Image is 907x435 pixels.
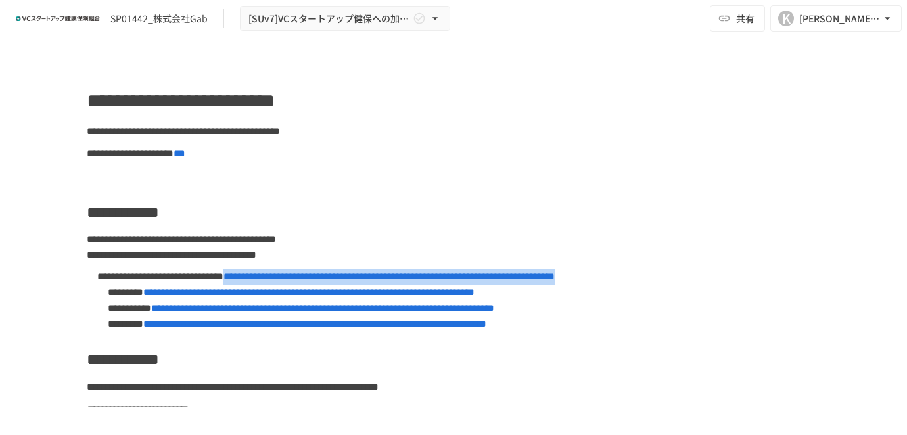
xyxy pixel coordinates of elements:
div: [PERSON_NAME][EMAIL_ADDRESS][DOMAIN_NAME] [799,11,881,27]
div: K [778,11,794,26]
div: SP01442_株式会社Gab [110,12,208,26]
button: [SUv7]VCスタートアップ健保への加入申請手続き [240,6,450,32]
button: 共有 [710,5,765,32]
img: ZDfHsVrhrXUoWEWGWYf8C4Fv4dEjYTEDCNvmL73B7ox [16,8,100,29]
button: K[PERSON_NAME][EMAIL_ADDRESS][DOMAIN_NAME] [770,5,902,32]
span: 共有 [736,11,755,26]
span: [SUv7]VCスタートアップ健保への加入申請手続き [248,11,410,27]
